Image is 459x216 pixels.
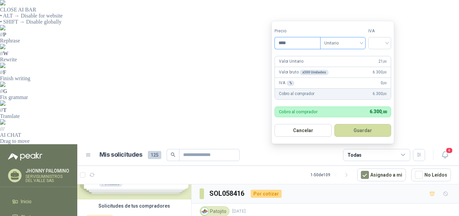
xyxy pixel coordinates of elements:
button: 4 [439,149,451,161]
div: Por cotizar [251,190,282,198]
div: 1 - 50 de 109 [310,169,352,180]
span: 125 [148,151,161,159]
button: Asignado a mi [357,168,406,181]
span: Inicio [21,198,32,205]
p: JHONNY PALOMINO [26,168,69,173]
span: 4 [446,147,453,154]
button: No Leídos [411,168,451,181]
img: Logo peakr [8,152,42,160]
h1: Mis solicitudes [99,150,142,160]
span: search [171,152,175,157]
h3: SOL058416 [209,188,245,199]
div: Todas [347,151,362,159]
a: Inicio [8,195,69,208]
img: Company Logo [201,208,208,215]
div: Solicitudes de tus compradores [77,199,191,212]
p: SERVISUMINISTROS DEL VALLE SAS [26,175,69,183]
p: [DATE] [232,208,246,215]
